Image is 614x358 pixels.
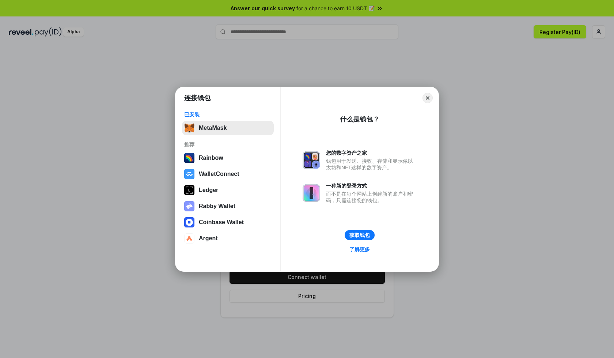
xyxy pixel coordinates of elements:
[303,184,320,202] img: svg+xml,%3Csvg%20xmlns%3D%22http%3A%2F%2Fwww.w3.org%2F2000%2Fsvg%22%20fill%3D%22none%22%20viewBox...
[182,151,274,165] button: Rainbow
[184,111,272,118] div: 已安装
[303,151,320,169] img: svg+xml,%3Csvg%20xmlns%3D%22http%3A%2F%2Fwww.w3.org%2F2000%2Fsvg%22%20fill%3D%22none%22%20viewBox...
[184,94,211,102] h1: 连接钱包
[349,232,370,238] div: 获取钱包
[199,125,227,131] div: MetaMask
[349,246,370,253] div: 了解更多
[182,215,274,230] button: Coinbase Wallet
[184,169,194,179] img: svg+xml,%3Csvg%20width%3D%2228%22%20height%3D%2228%22%20viewBox%3D%220%200%2028%2028%22%20fill%3D...
[182,121,274,135] button: MetaMask
[326,158,417,171] div: 钱包用于发送、接收、存储和显示像以太坊和NFT这样的数字资产。
[184,201,194,211] img: svg+xml,%3Csvg%20xmlns%3D%22http%3A%2F%2Fwww.w3.org%2F2000%2Fsvg%22%20fill%3D%22none%22%20viewBox...
[182,167,274,181] button: WalletConnect
[182,199,274,214] button: Rabby Wallet
[199,155,223,161] div: Rainbow
[184,153,194,163] img: svg+xml,%3Csvg%20width%3D%22120%22%20height%3D%22120%22%20viewBox%3D%220%200%20120%20120%22%20fil...
[184,141,272,148] div: 推荐
[184,123,194,133] img: svg+xml,%3Csvg%20fill%3D%22none%22%20height%3D%2233%22%20viewBox%3D%220%200%2035%2033%22%20width%...
[345,245,374,254] a: 了解更多
[199,171,239,177] div: WalletConnect
[184,217,194,227] img: svg+xml,%3Csvg%20width%3D%2228%22%20height%3D%2228%22%20viewBox%3D%220%200%2028%2028%22%20fill%3D...
[326,182,417,189] div: 一种新的登录方式
[422,93,433,103] button: Close
[199,187,218,193] div: Ledger
[345,230,375,240] button: 获取钱包
[326,191,417,204] div: 而不是在每个网站上创建新的账户和密码，只需连接您的钱包。
[340,115,379,124] div: 什么是钱包？
[182,183,274,197] button: Ledger
[199,235,218,242] div: Argent
[184,233,194,244] img: svg+xml,%3Csvg%20width%3D%2228%22%20height%3D%2228%22%20viewBox%3D%220%200%2028%2028%22%20fill%3D...
[182,231,274,246] button: Argent
[199,203,235,210] div: Rabby Wallet
[199,219,244,226] div: Coinbase Wallet
[184,185,194,195] img: svg+xml,%3Csvg%20xmlns%3D%22http%3A%2F%2Fwww.w3.org%2F2000%2Fsvg%22%20width%3D%2228%22%20height%3...
[326,150,417,156] div: 您的数字资产之家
